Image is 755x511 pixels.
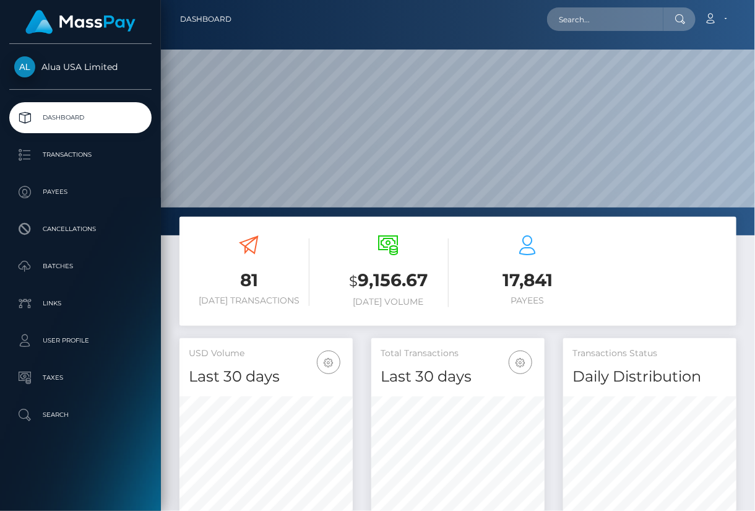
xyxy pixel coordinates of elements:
h6: [DATE] Volume [328,297,449,307]
h3: 81 [189,268,309,292]
h6: Payees [467,295,588,306]
span: Alua USA Limited [9,61,152,72]
p: Batches [14,257,147,276]
h5: USD Volume [189,347,343,360]
a: Dashboard [9,102,152,133]
img: MassPay Logo [25,10,136,34]
p: User Profile [14,331,147,350]
a: Transactions [9,139,152,170]
p: Search [14,406,147,424]
a: Links [9,288,152,319]
p: Cancellations [14,220,147,238]
h4: Last 30 days [189,366,343,388]
a: Batches [9,251,152,282]
p: Transactions [14,146,147,164]
h4: Daily Distribution [572,366,727,388]
h6: [DATE] Transactions [189,295,309,306]
a: Cancellations [9,214,152,245]
h5: Transactions Status [572,347,727,360]
a: Dashboard [180,6,231,32]
h3: 9,156.67 [328,268,449,294]
p: Dashboard [14,108,147,127]
a: Taxes [9,362,152,393]
input: Search... [547,7,663,31]
h4: Last 30 days [381,366,535,388]
small: $ [349,273,358,290]
h5: Total Transactions [381,347,535,360]
p: Taxes [14,369,147,387]
a: User Profile [9,325,152,356]
p: Payees [14,183,147,201]
h3: 17,841 [467,268,588,292]
a: Payees [9,177,152,207]
img: Alua USA Limited [14,56,35,77]
p: Links [14,294,147,313]
a: Search [9,400,152,430]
